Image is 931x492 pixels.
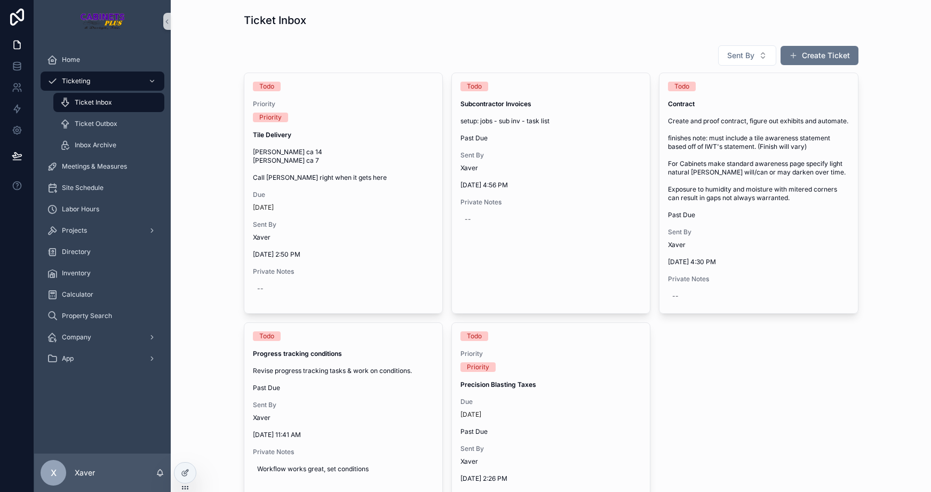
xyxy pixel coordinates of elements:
span: Sent By [727,50,754,61]
span: Projects [62,226,87,235]
span: Meetings & Measures [62,162,127,171]
strong: Subcontractor Invoices [460,100,531,108]
span: Priority [253,100,434,108]
span: Past Due [253,384,434,392]
p: [DATE] [253,203,274,212]
a: Directory [41,242,164,261]
span: Labor Hours [62,205,99,213]
span: Workflow works great, set conditions [257,465,429,473]
span: Ticket Outbox [75,120,117,128]
strong: Tile Delivery [253,131,291,139]
span: Sent By [668,228,849,236]
span: Inbox Archive [75,141,116,149]
span: Site Schedule [62,184,104,192]
div: scrollable content [34,43,171,382]
div: -- [465,215,471,224]
span: [DATE] 11:41 AM [253,431,434,439]
span: [DATE] 2:26 PM [460,474,641,483]
button: Select Button [718,45,776,66]
span: Property Search [62,312,112,320]
span: Sent By [253,220,434,229]
span: Directory [62,248,91,256]
span: Sent By [460,445,641,453]
div: Priority [259,113,282,122]
div: -- [257,284,264,293]
a: Calculator [41,285,164,304]
span: [DATE] 4:30 PM [668,258,849,266]
span: Ticket Inbox [75,98,112,107]
a: Labor Hours [41,200,164,219]
span: Inventory [62,269,91,277]
span: Calculator [62,290,93,299]
span: Priority [460,350,641,358]
span: App [62,354,74,363]
span: Due [460,398,641,406]
span: [DATE] 2:50 PM [253,250,434,259]
span: Xaver [460,164,478,172]
img: App logo [80,13,125,30]
a: Inventory [41,264,164,283]
a: Ticket Inbox [53,93,164,112]
div: Todo [674,82,689,91]
a: Company [41,328,164,347]
span: Past Due [460,134,641,142]
span: Company [62,333,91,342]
span: Private Notes [668,275,849,283]
p: [DATE] [460,410,481,419]
span: Ticketing [62,77,90,85]
div: Priority [467,362,489,372]
span: X [51,466,57,479]
div: Todo [259,331,274,341]
span: Private Notes [253,448,434,456]
strong: Contract [668,100,695,108]
span: Create and proof contract, figure out exhibits and automate. finishes note: must include a tile a... [668,117,849,202]
a: Ticketing [41,72,164,91]
div: Todo [259,82,274,91]
span: Xaver [668,241,686,249]
span: Xaver [253,233,270,242]
span: Revise progress tracking tasks & work on conditions. [253,367,434,375]
button: Create Ticket [781,46,858,65]
a: Property Search [41,306,164,326]
span: Private Notes [253,267,434,276]
span: Sent By [253,401,434,409]
p: Xaver [75,467,95,478]
span: Due [253,191,434,199]
span: setup: jobs - sub inv - task list [460,117,641,125]
a: Site Schedule [41,178,164,197]
span: Past Due [668,211,849,219]
a: Projects [41,221,164,240]
a: Inbox Archive [53,136,164,155]
span: Xaver [253,414,270,422]
span: Xaver [460,457,478,466]
a: Meetings & Measures [41,157,164,176]
div: Todo [467,331,482,341]
strong: Precision Blasting Taxes [460,380,536,388]
span: [DATE] 4:56 PM [460,181,641,189]
span: Sent By [460,151,641,160]
div: -- [672,292,679,300]
span: [PERSON_NAME] ca 14 [PERSON_NAME] ca 7 Call [PERSON_NAME] right when it gets here [253,148,434,182]
a: Home [41,50,164,69]
span: Past Due [460,427,641,436]
h1: Ticket Inbox [244,13,306,28]
a: App [41,349,164,368]
strong: Progress tracking conditions [253,350,342,358]
div: Todo [467,82,482,91]
span: Private Notes [460,198,641,207]
span: Home [62,55,80,64]
a: Ticket Outbox [53,114,164,133]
